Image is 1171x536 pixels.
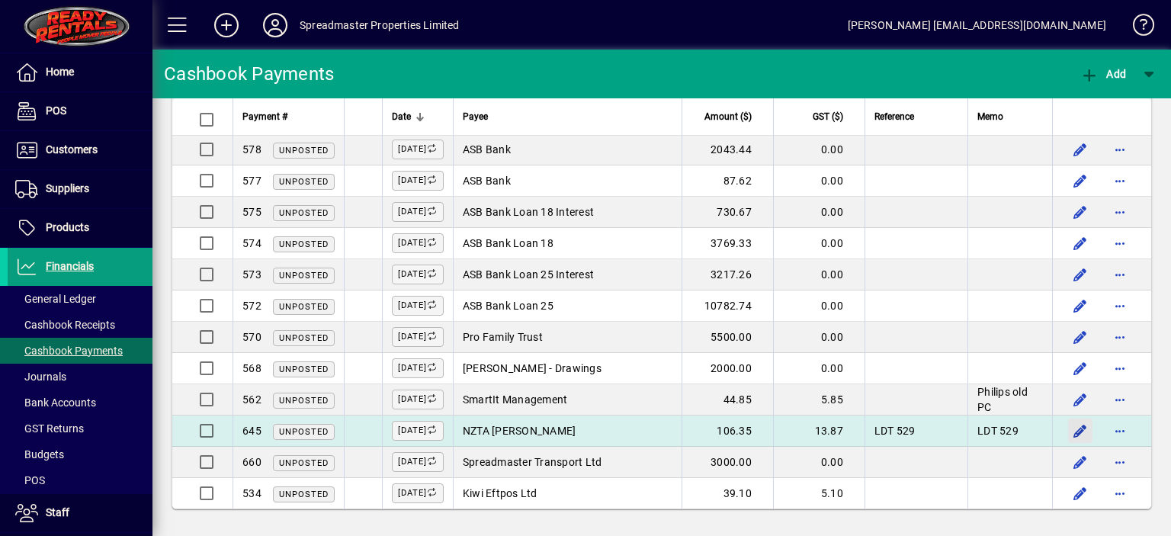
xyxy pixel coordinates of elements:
[977,386,1028,413] span: Philips old PC
[773,228,865,259] td: 0.00
[1068,262,1092,287] button: Edit
[242,300,261,312] span: 572
[773,134,865,165] td: 0.00
[202,11,251,39] button: Add
[46,260,94,272] span: Financials
[1108,294,1132,318] button: More options
[8,92,152,130] a: POS
[463,393,568,406] span: SmartIt Management
[242,425,261,437] span: 645
[463,425,576,437] span: NZTA [PERSON_NAME]
[773,322,865,353] td: 0.00
[691,108,765,125] div: Amount ($)
[392,421,444,441] label: [DATE]
[242,331,261,343] span: 570
[1108,481,1132,506] button: More options
[1108,325,1132,349] button: More options
[392,327,444,347] label: [DATE]
[1108,387,1132,412] button: More options
[977,108,1043,125] div: Memo
[682,353,773,384] td: 2000.00
[242,143,261,156] span: 578
[242,268,261,281] span: 573
[392,390,444,409] label: [DATE]
[8,209,152,247] a: Products
[46,506,69,518] span: Staff
[1108,200,1132,224] button: More options
[251,11,300,39] button: Profile
[773,165,865,197] td: 0.00
[1108,450,1132,474] button: More options
[242,108,335,125] div: Payment #
[977,425,1019,437] span: LDT 529
[1108,419,1132,443] button: More options
[164,62,334,86] div: Cashbook Payments
[392,265,444,284] label: [DATE]
[1108,356,1132,380] button: More options
[242,487,261,499] span: 534
[1108,262,1132,287] button: More options
[46,66,74,78] span: Home
[46,143,98,156] span: Customers
[46,104,66,117] span: POS
[279,489,329,499] span: Unposted
[682,165,773,197] td: 87.62
[8,131,152,169] a: Customers
[8,170,152,208] a: Suppliers
[682,322,773,353] td: 5500.00
[463,331,543,343] span: Pro Family Trust
[279,396,329,406] span: Unposted
[783,108,857,125] div: GST ($)
[46,221,89,233] span: Products
[1068,419,1092,443] button: Edit
[279,364,329,374] span: Unposted
[773,353,865,384] td: 0.00
[8,53,152,91] a: Home
[463,300,553,312] span: ASB Bank Loan 25
[463,487,537,499] span: Kiwi Eftpos Ltd
[1080,68,1126,80] span: Add
[279,239,329,249] span: Unposted
[15,319,115,331] span: Cashbook Receipts
[682,416,773,447] td: 106.35
[279,271,329,281] span: Unposted
[463,206,594,218] span: ASB Bank Loan 18 Interest
[874,108,914,125] span: Reference
[682,197,773,228] td: 730.67
[463,237,553,249] span: ASB Bank Loan 18
[682,134,773,165] td: 2043.44
[1068,325,1092,349] button: Edit
[8,416,152,441] a: GST Returns
[773,416,865,447] td: 13.87
[279,208,329,218] span: Unposted
[773,447,865,478] td: 0.00
[773,478,865,509] td: 5.10
[392,202,444,222] label: [DATE]
[463,108,672,125] div: Payee
[773,259,865,290] td: 0.00
[15,422,84,435] span: GST Returns
[8,390,152,416] a: Bank Accounts
[242,108,287,125] span: Payment #
[682,384,773,416] td: 44.85
[848,13,1106,37] div: [PERSON_NAME] [EMAIL_ADDRESS][DOMAIN_NAME]
[392,233,444,253] label: [DATE]
[392,171,444,191] label: [DATE]
[1068,450,1092,474] button: Edit
[1121,3,1152,53] a: Knowledge Base
[773,290,865,322] td: 0.00
[392,483,444,503] label: [DATE]
[463,362,602,374] span: [PERSON_NAME] - Drawings
[682,478,773,509] td: 39.10
[1076,60,1130,88] button: Add
[392,108,411,125] span: Date
[242,175,261,187] span: 577
[813,108,843,125] span: GST ($)
[682,447,773,478] td: 3000.00
[392,452,444,472] label: [DATE]
[682,290,773,322] td: 10782.74
[1068,200,1092,224] button: Edit
[46,182,89,194] span: Suppliers
[682,228,773,259] td: 3769.33
[463,108,488,125] span: Payee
